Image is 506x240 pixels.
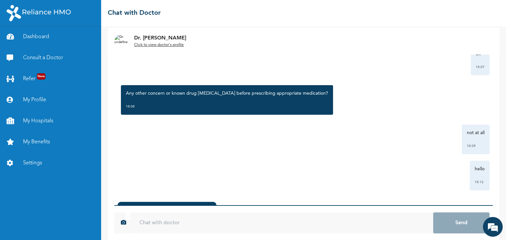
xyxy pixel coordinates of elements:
[133,212,433,233] input: Chat with doctor
[126,103,328,110] div: 18:08
[126,90,328,97] p: Any other concern or known drug [MEDICAL_DATA] before prescribing appropriate medication?
[475,179,485,185] div: 18:12
[475,166,485,172] p: hello
[114,35,127,48] img: Dr. undefined`
[467,130,485,136] p: not at all
[108,8,161,18] h2: Chat with Doctor
[467,143,485,149] div: 18:09
[134,34,186,42] p: Dr. [PERSON_NAME]
[134,43,184,47] u: Click to view doctor's profile
[37,73,45,80] span: New
[7,5,71,21] img: RelianceHMO's Logo
[433,212,490,233] button: Send
[476,64,485,70] div: 18:07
